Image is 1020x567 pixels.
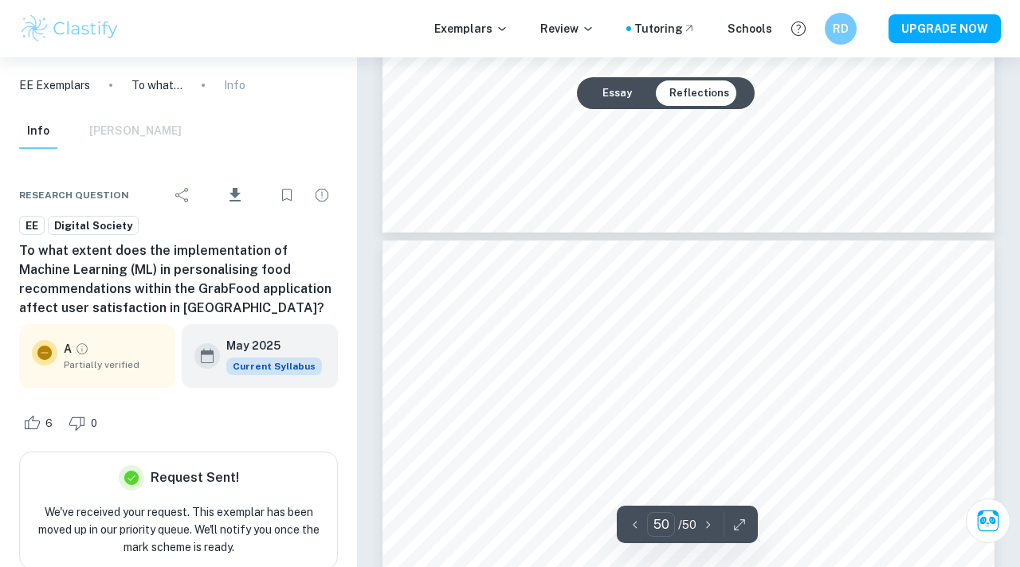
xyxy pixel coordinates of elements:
[19,76,90,94] a: EE Exemplars
[306,179,338,211] div: Report issue
[151,468,239,487] h6: Request Sent!
[832,20,850,37] h6: RD
[226,358,322,375] div: This exemplar is based on the current syllabus. Feel free to refer to it for inspiration/ideas wh...
[889,14,1001,43] button: UPGRADE NOW
[49,218,138,234] span: Digital Society
[33,503,324,556] p: We've received your request. This exemplar has been moved up in our priority queue. We'll notify ...
[37,416,61,432] span: 6
[19,216,45,236] a: EE
[19,188,129,202] span: Research question
[966,499,1010,543] button: Ask Clai
[590,80,645,106] button: Essay
[131,76,182,94] p: To what extent does the implementation of Machine Learning (ML) in personalising food recommendat...
[271,179,303,211] div: Bookmark
[785,15,812,42] button: Help and Feedback
[19,114,57,149] button: Info
[48,216,139,236] a: Digital Society
[202,174,268,216] div: Download
[728,20,772,37] a: Schools
[20,218,44,234] span: EE
[634,20,696,37] a: Tutoring
[75,342,89,356] a: Grade partially verified
[226,358,322,375] span: Current Syllabus
[19,241,338,318] h6: To what extent does the implementation of Machine Learning (ML) in personalising food recommendat...
[434,20,508,37] p: Exemplars
[825,13,857,45] button: RD
[224,76,245,94] p: Info
[64,358,163,372] span: Partially verified
[19,410,61,436] div: Like
[19,13,120,45] img: Clastify logo
[167,179,198,211] div: Share
[678,516,696,534] p: / 50
[64,340,72,358] p: A
[82,416,106,432] span: 0
[226,337,309,354] h6: May 2025
[65,410,106,436] div: Dislike
[540,20,594,37] p: Review
[657,80,742,106] button: Reflections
